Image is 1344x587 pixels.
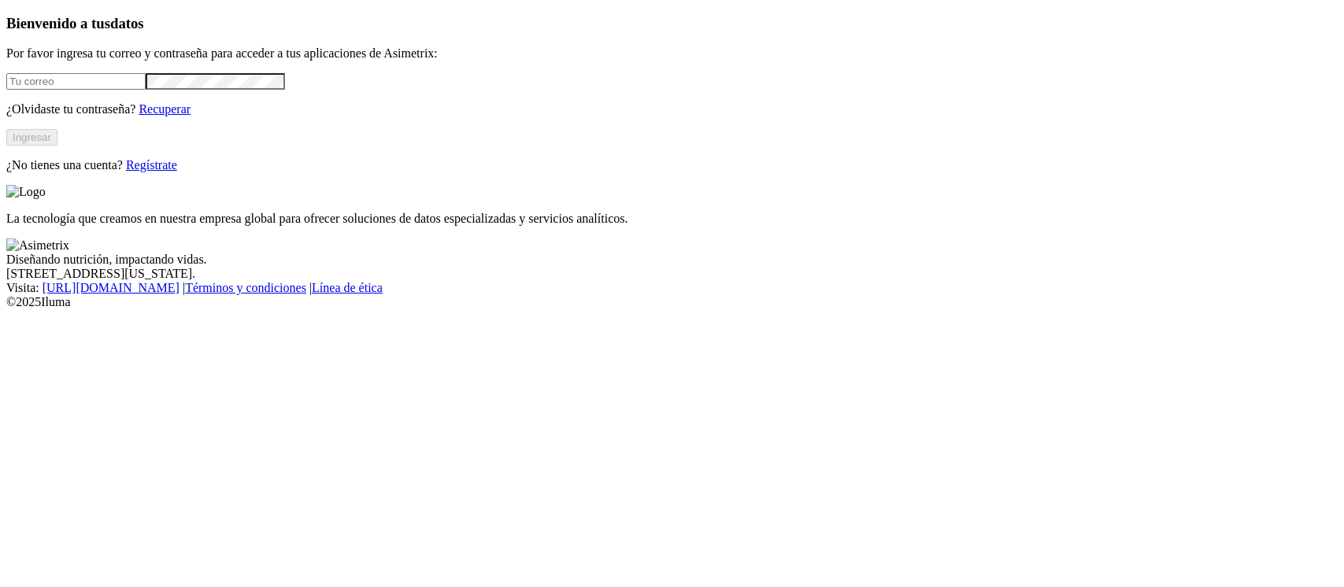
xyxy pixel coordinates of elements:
img: Logo [6,185,46,199]
a: Recuperar [139,102,191,116]
div: © 2025 Iluma [6,295,1338,309]
h3: Bienvenido a tus [6,15,1338,32]
p: ¿No tienes una cuenta? [6,158,1338,172]
div: Diseñando nutrición, impactando vidas. [6,253,1338,267]
img: Asimetrix [6,238,69,253]
p: La tecnología que creamos en nuestra empresa global para ofrecer soluciones de datos especializad... [6,212,1338,226]
div: Visita : | | [6,281,1338,295]
input: Tu correo [6,73,146,90]
a: Línea de ética [312,281,383,294]
div: [STREET_ADDRESS][US_STATE]. [6,267,1338,281]
button: Ingresar [6,129,57,146]
span: datos [110,15,144,31]
p: Por favor ingresa tu correo y contraseña para acceder a tus aplicaciones de Asimetrix: [6,46,1338,61]
p: ¿Olvidaste tu contraseña? [6,102,1338,116]
a: [URL][DOMAIN_NAME] [43,281,180,294]
a: Regístrate [126,158,177,172]
a: Términos y condiciones [185,281,306,294]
